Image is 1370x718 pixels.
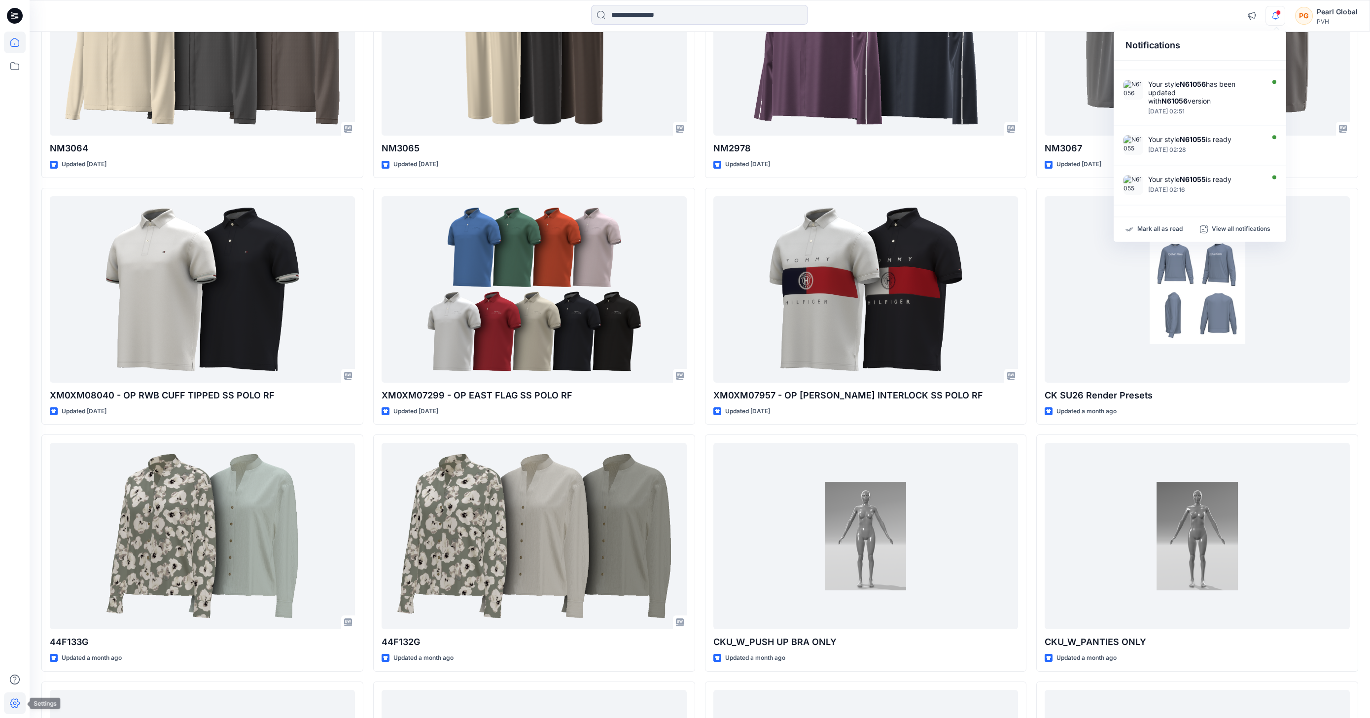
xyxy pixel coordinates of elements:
[1317,18,1358,25] div: PVH
[725,406,770,417] p: Updated [DATE]
[713,142,1019,155] p: NM2978
[713,389,1019,402] p: XM0XM07957 - OP [PERSON_NAME] INTERLOCK SS POLO RF
[62,653,122,663] p: Updated a month ago
[1180,135,1206,144] strong: N61055
[1056,159,1101,170] p: Updated [DATE]
[50,196,355,383] a: XM0XM08040 - OP RWB CUFF TIPPED SS POLO RF
[382,142,687,155] p: NM3065
[713,196,1019,383] a: XM0XM07957 - OP RODGER INTERLOCK SS POLO RF
[1317,6,1358,18] div: Pearl Global
[50,443,355,629] a: 44F133G
[1124,135,1143,155] img: N61055
[713,443,1019,629] a: CKU_W_PUSH UP BRA ONLY
[1295,7,1313,25] div: PG
[1148,135,1262,144] div: Your style is ready
[1114,31,1286,61] div: Notifications
[50,635,355,649] p: 44F133G
[393,653,454,663] p: Updated a month ago
[1124,175,1143,195] img: N61055
[382,196,687,383] a: XM0XM07299 - OP EAST FLAG SS POLO RF
[1148,146,1262,153] div: Wednesday, August 06, 2025 02:28
[1148,80,1262,105] div: Your style has been updated with version
[1161,97,1188,105] strong: N61056
[1045,389,1350,402] p: CK SU26 Render Presets
[1137,225,1183,234] p: Mark all as read
[1045,142,1350,155] p: NM3067
[393,406,438,417] p: Updated [DATE]
[382,389,687,402] p: XM0XM07299 - OP EAST FLAG SS POLO RF
[1124,80,1143,100] img: N61056
[1045,443,1350,629] a: CKU_W_PANTIES ONLY
[50,142,355,155] p: NM3064
[50,389,355,402] p: XM0XM08040 - OP RWB CUFF TIPPED SS POLO RF
[1056,406,1117,417] p: Updated a month ago
[1180,175,1206,183] strong: N61055
[1045,196,1350,383] a: CK SU26 Render Presets
[62,159,106,170] p: Updated [DATE]
[725,159,770,170] p: Updated [DATE]
[713,635,1019,649] p: CKU_W_PUSH UP BRA ONLY
[382,635,687,649] p: 44F132G
[1180,80,1206,88] strong: N61056
[1148,186,1262,193] div: Wednesday, August 06, 2025 02:16
[1056,653,1117,663] p: Updated a month ago
[725,653,785,663] p: Updated a month ago
[1148,108,1262,115] div: Wednesday, August 06, 2025 02:51
[1045,635,1350,649] p: CKU_W_PANTIES ONLY
[62,406,106,417] p: Updated [DATE]
[1148,175,1262,183] div: Your style is ready
[1212,225,1270,234] p: View all notifications
[382,443,687,629] a: 44F132G
[393,159,438,170] p: Updated [DATE]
